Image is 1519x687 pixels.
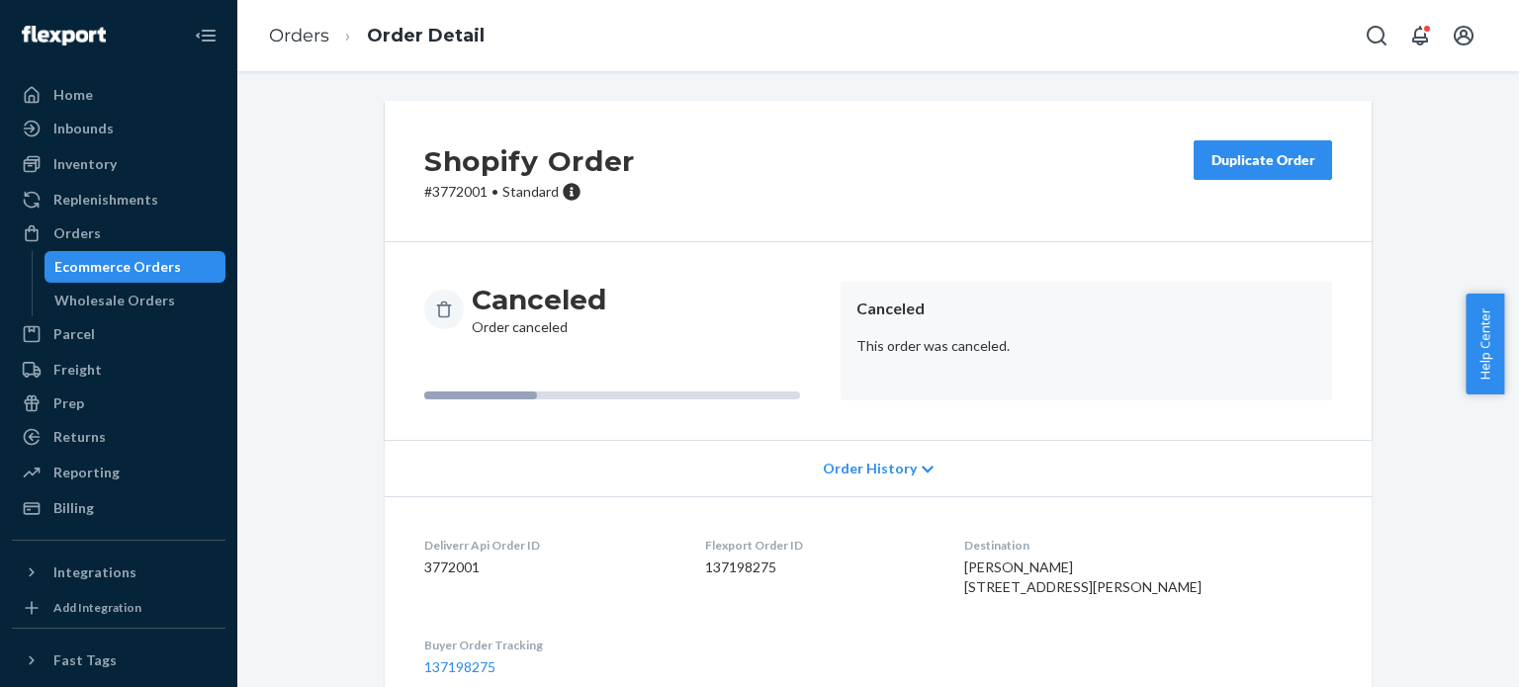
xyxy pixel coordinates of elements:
[53,324,95,344] div: Parcel
[12,557,225,588] button: Integrations
[424,558,673,577] dd: 3772001
[424,140,635,182] h2: Shopify Order
[12,421,225,453] a: Returns
[1400,16,1440,55] button: Open notifications
[12,148,225,180] a: Inventory
[12,184,225,215] a: Replenishments
[856,336,1316,356] p: This order was canceled.
[53,562,136,582] div: Integrations
[53,154,117,174] div: Inventory
[53,427,106,447] div: Returns
[12,387,225,419] a: Prep
[424,637,673,653] dt: Buyer Order Tracking
[502,183,559,200] span: Standard
[45,251,226,283] a: Ecommerce Orders
[53,650,117,670] div: Fast Tags
[54,291,175,310] div: Wholesale Orders
[12,79,225,111] a: Home
[367,25,485,46] a: Order Detail
[424,537,673,554] dt: Deliverr Api Order ID
[186,16,225,55] button: Close Navigation
[53,190,158,210] div: Replenishments
[53,119,114,138] div: Inbounds
[823,459,917,478] span: Order History
[1210,150,1315,170] div: Duplicate Order
[964,558,1202,595] span: [PERSON_NAME] [STREET_ADDRESS][PERSON_NAME]
[1194,140,1332,180] button: Duplicate Order
[705,537,934,554] dt: Flexport Order ID
[1357,16,1396,55] button: Open Search Box
[45,285,226,316] a: Wholesale Orders
[53,599,141,616] div: Add Integration
[472,282,606,317] h3: Canceled
[12,113,225,144] a: Inbounds
[705,558,934,577] dd: 137198275
[53,360,102,380] div: Freight
[269,25,329,46] a: Orders
[424,182,635,202] p: # 3772001
[1444,16,1483,55] button: Open account menu
[12,354,225,386] a: Freight
[12,457,225,488] a: Reporting
[53,223,101,243] div: Orders
[53,393,84,413] div: Prep
[53,85,93,105] div: Home
[12,217,225,249] a: Orders
[53,498,94,518] div: Billing
[491,183,498,200] span: •
[856,298,1316,320] header: Canceled
[253,7,500,65] ol: breadcrumbs
[22,26,106,45] img: Flexport logo
[12,492,225,524] a: Billing
[1393,628,1499,677] iframe: Opens a widget where you can chat to one of our agents
[964,537,1332,554] dt: Destination
[12,644,225,676] button: Fast Tags
[472,282,606,337] div: Order canceled
[424,658,495,675] a: 137198275
[12,318,225,350] a: Parcel
[53,463,120,482] div: Reporting
[1466,294,1504,394] button: Help Center
[12,596,225,620] a: Add Integration
[54,257,181,277] div: Ecommerce Orders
